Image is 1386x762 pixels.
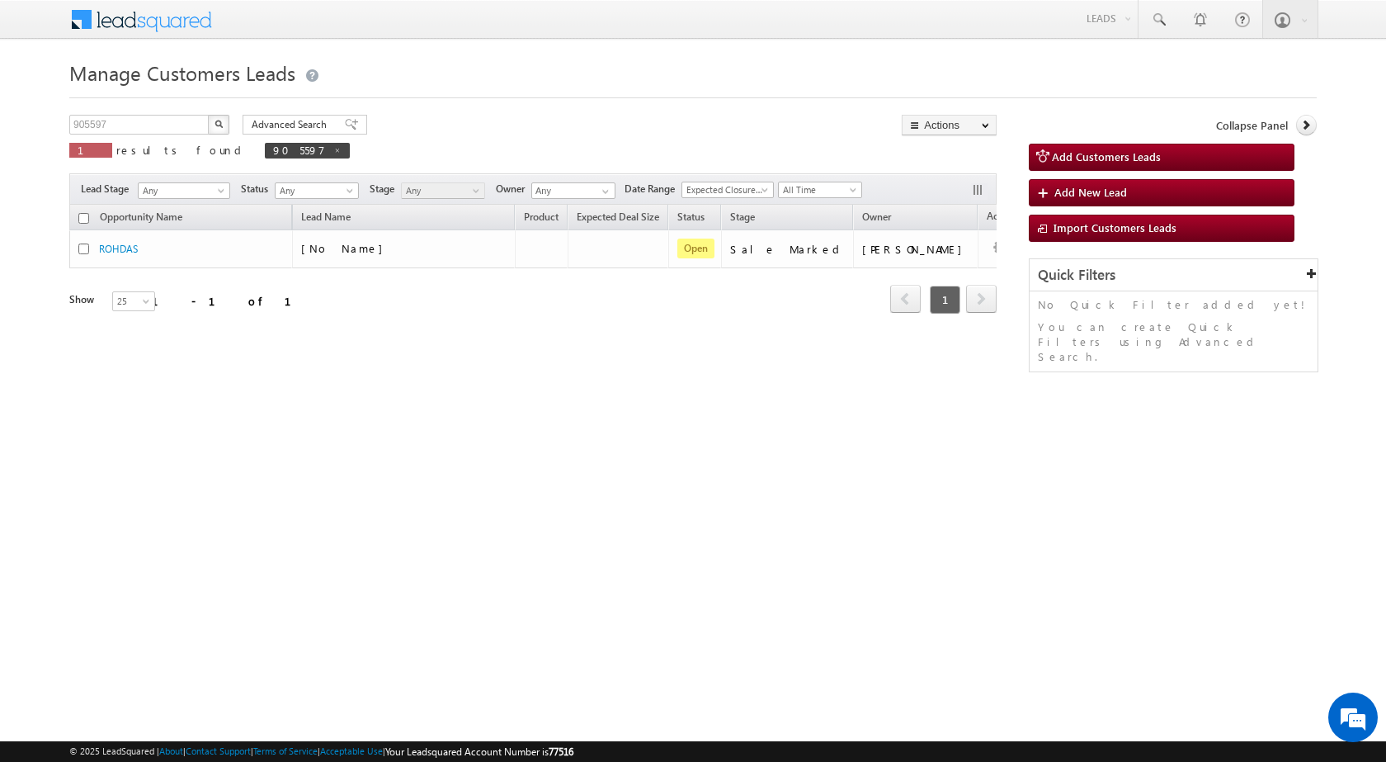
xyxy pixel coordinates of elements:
[966,285,997,313] span: next
[677,239,714,258] span: Open
[669,208,713,230] a: Status
[524,211,559,223] span: Product
[78,143,104,157] span: 1
[531,182,615,199] input: Type to Search
[402,183,480,198] span: Any
[730,242,846,257] div: Sale Marked
[159,745,183,756] a: About
[152,291,311,310] div: 1 - 1 of 1
[81,182,135,196] span: Lead Stage
[1216,118,1288,133] span: Collapse Panel
[273,143,325,157] span: 905597
[186,745,251,756] a: Contact Support
[370,182,401,196] span: Stage
[138,182,230,199] a: Any
[978,207,1028,229] span: Actions
[862,242,970,257] div: [PERSON_NAME]
[100,211,182,223] span: Opportunity Name
[301,241,391,255] span: [No Name]
[139,183,224,198] span: Any
[902,115,997,135] button: Actions
[241,182,275,196] span: Status
[1052,149,1161,163] span: Add Customers Leads
[496,182,531,196] span: Owner
[401,182,485,199] a: Any
[92,208,191,230] a: Opportunity Name
[1030,259,1318,291] div: Quick Filters
[112,291,155,311] a: 25
[78,213,89,224] input: Check all records
[779,182,857,197] span: All Time
[69,744,573,760] span: © 2025 LeadSquared | | | | |
[862,211,891,223] span: Owner
[577,211,659,223] span: Expected Deal Size
[593,183,614,200] a: Show All Items
[681,182,774,198] a: Expected Closure Date
[69,59,295,86] span: Manage Customers Leads
[682,182,768,197] span: Expected Closure Date
[890,285,921,313] span: prev
[1054,220,1176,234] span: Import Customers Leads
[930,286,960,314] span: 1
[253,745,318,756] a: Terms of Service
[252,117,332,132] span: Advanced Search
[1054,185,1127,199] span: Add New Lead
[116,143,247,157] span: results found
[1038,297,1309,312] p: No Quick Filter added yet!
[276,183,354,198] span: Any
[549,745,573,758] span: 77516
[113,294,157,309] span: 25
[385,745,573,758] span: Your Leadsquared Account Number is
[320,745,383,756] a: Acceptable Use
[568,208,667,230] a: Expected Deal Size
[69,292,99,307] div: Show
[214,120,223,128] img: Search
[275,182,359,199] a: Any
[890,286,921,313] a: prev
[722,208,763,230] a: Stage
[966,286,997,313] a: next
[99,243,138,255] a: ROHDAS
[293,208,359,230] span: Lead Name
[730,211,755,223] span: Stage
[1038,319,1309,364] p: You can create Quick Filters using Advanced Search.
[625,182,681,196] span: Date Range
[778,182,862,198] a: All Time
